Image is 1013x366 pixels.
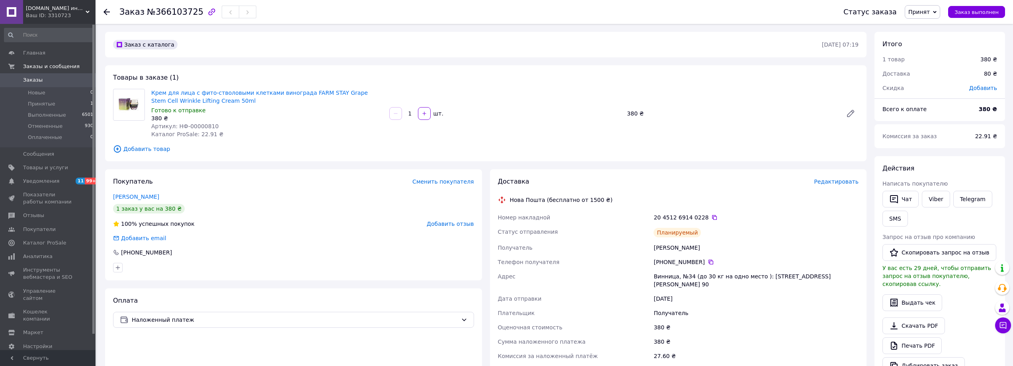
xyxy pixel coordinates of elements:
[498,324,563,331] span: Оценочная стоимость
[882,244,996,261] button: Скопировать запрос на отзыв
[151,123,219,129] span: Артикул: НФ-00000810
[103,8,110,16] div: Вернуться назад
[654,258,859,266] div: [PHONE_NUMBER]
[652,349,860,363] div: 27.60 ₴
[151,131,223,137] span: Каталог ProSale: 22.91 ₴
[113,74,179,81] span: Товары в заказе (1)
[652,320,860,335] div: 380 ₴
[882,191,919,207] button: Чат
[85,178,98,184] span: 99+
[28,134,62,141] span: Оплаченные
[882,211,908,227] button: SMS
[23,226,56,233] span: Покупатели
[652,306,860,320] div: Получатель
[113,178,153,185] span: Покупатель
[953,191,992,207] a: Telegram
[113,194,159,200] a: [PERSON_NAME]
[431,110,444,117] div: шт.
[822,41,859,48] time: [DATE] 07:19
[90,89,93,96] span: 0
[113,220,195,228] div: успешных покупок
[120,249,173,256] div: [PHONE_NUMBER]
[412,178,474,185] span: Сменить покупателя
[26,12,96,19] div: Ваш ID: 3310723
[151,107,206,114] span: Готово к отправке
[82,112,93,119] span: 6501
[882,265,991,287] span: У вас есть 29 дней, чтобы отправить запрос на отзыв покупателю, скопировав ссылку.
[90,100,93,108] span: 1
[120,234,167,242] div: Добавить email
[995,317,1011,333] button: Чат с покупателем
[427,221,474,227] span: Добавить отзыв
[113,145,859,153] span: Добавить товар
[113,93,144,116] img: Крем для лица с фито-стволовыми клетками винограда FARM STAY Grape Stem Cell Wrinkle Lifting Crea...
[23,329,43,336] span: Маркет
[121,221,137,227] span: 100%
[23,49,45,57] span: Главная
[843,8,897,16] div: Статус заказа
[908,9,930,15] span: Принят
[147,7,203,17] span: №366103725
[654,228,701,237] div: Планируемый
[23,288,74,302] span: Управление сайтом
[882,40,902,48] span: Итого
[498,273,515,280] span: Адрес
[23,266,74,281] span: Инструменты вебмастера и SEO
[132,315,458,324] span: Наложенный платеж
[882,70,910,77] span: Доставка
[954,9,999,15] span: Заказ выполнен
[90,134,93,141] span: 0
[652,335,860,349] div: 380 ₴
[498,310,535,316] span: Плательщик
[498,229,558,235] span: Статус отправления
[882,317,945,334] a: Скачать PDF
[882,106,927,112] span: Всего к оплате
[498,353,598,359] span: Комиссия за наложенный платёж
[23,76,43,84] span: Заказы
[882,294,942,311] button: Выдать чек
[119,7,144,17] span: Заказ
[28,123,62,130] span: Отмененные
[76,178,85,184] span: 11
[28,100,55,108] span: Принятые
[23,63,80,70] span: Заказы и сообщения
[498,214,550,221] span: Номер накладной
[151,90,368,104] a: Крем для лица с фито-стволовыми клетками винограда FARM STAY Grape Stem Cell Wrinkle Lifting Crea...
[85,123,93,130] span: 930
[23,164,68,171] span: Товары и услуги
[980,55,997,63] div: 380 ₴
[654,213,859,221] div: 20 4512 6914 0228
[151,114,383,122] div: 380 ₴
[979,65,1002,82] div: 80 ₴
[498,245,533,251] span: Получатель
[882,234,975,240] span: Запрос на отзыв про компанию
[23,178,59,185] span: Уведомления
[498,178,529,185] span: Доставка
[882,133,937,139] span: Комиссия за заказ
[882,164,914,172] span: Действия
[113,297,138,304] span: Оплата
[112,234,167,242] div: Добавить email
[26,5,86,12] span: Beauty-shop.net.ua интернет-магазин корейской косметики
[4,28,94,42] input: Поиск
[23,239,66,247] span: Каталог ProSale
[498,339,586,345] span: Сумма наложенного платежа
[652,241,860,255] div: [PERSON_NAME]
[28,89,45,96] span: Новые
[23,212,44,219] span: Отзывы
[969,85,997,91] span: Добавить
[843,106,859,121] a: Редактировать
[882,180,948,187] span: Написать покупателю
[882,85,904,91] span: Скидка
[113,40,178,49] div: Заказ с каталога
[922,191,950,207] a: Viber
[28,112,66,119] span: Выполненные
[498,296,542,302] span: Дата отправки
[948,6,1005,18] button: Заказ выполнен
[23,308,74,323] span: Кошелек компании
[113,204,185,213] div: 1 заказ у вас на 380 ₴
[882,337,942,354] a: Печать PDF
[23,191,74,206] span: Показатели работы компании
[979,106,997,112] b: 380 ₴
[23,343,52,350] span: Настройки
